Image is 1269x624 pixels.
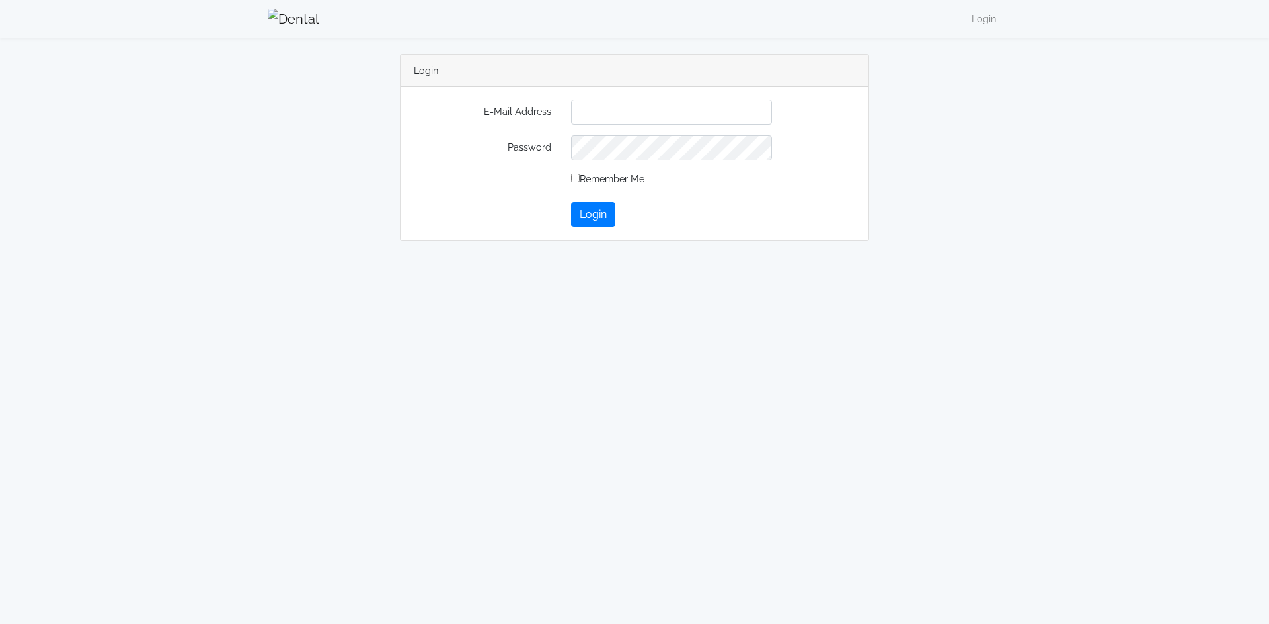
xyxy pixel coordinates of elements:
[571,171,644,186] label: Remember Me
[268,9,319,30] img: Dental Whale Logo
[571,174,580,182] input: Remember Me
[414,135,561,160] label: Password
[401,55,868,87] div: Login
[414,100,561,125] label: E-Mail Address
[966,6,1001,32] a: Login
[571,202,615,227] button: Login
